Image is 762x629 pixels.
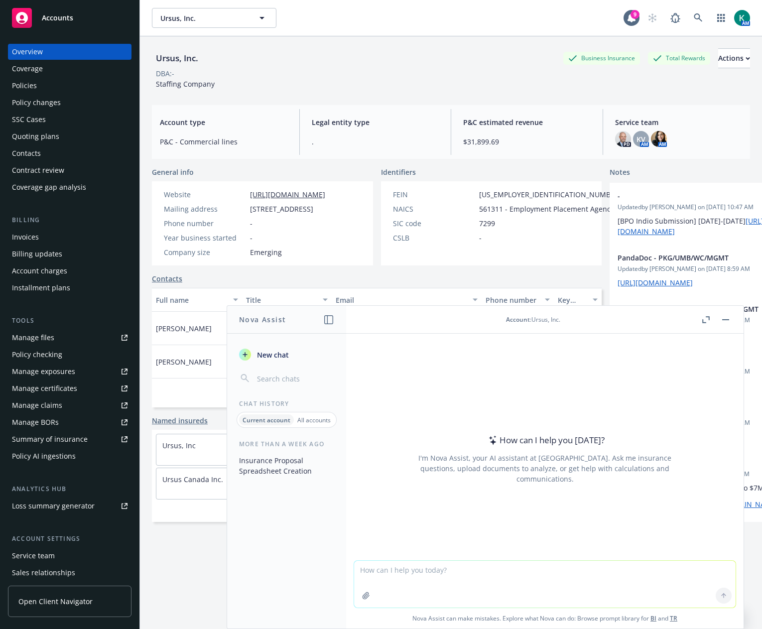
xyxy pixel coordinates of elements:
[160,13,247,23] span: Ursus, Inc.
[405,453,685,484] div: I'm Nova Assist, your AI assistant at [GEOGRAPHIC_DATA]. Ask me insurance questions, upload docum...
[12,548,55,564] div: Service team
[618,278,693,287] a: [URL][DOMAIN_NAME]
[688,8,708,28] a: Search
[160,117,287,127] span: Account type
[631,10,639,19] div: 9
[8,484,131,494] div: Analytics hub
[8,380,131,396] a: Manage certificates
[8,4,131,32] a: Accounts
[246,295,317,305] div: Title
[12,565,75,581] div: Sales relationships
[8,534,131,544] div: Account settings
[12,414,59,430] div: Manage BORs
[486,434,605,447] div: How can I help you [DATE]?
[393,233,475,243] div: CSLB
[506,315,560,324] div: : Ursus, Inc.
[8,44,131,60] a: Overview
[255,372,334,385] input: Search chats
[152,167,194,177] span: General info
[332,288,482,312] button: Email
[479,189,622,200] span: [US_EMPLOYER_IDENTIFICATION_NUMBER]
[8,61,131,77] a: Coverage
[479,218,495,229] span: 7299
[381,167,416,177] span: Identifiers
[12,61,43,77] div: Coverage
[312,117,439,127] span: Legal entity type
[615,131,631,147] img: photo
[12,498,95,514] div: Loss summary generator
[235,346,338,364] button: New chat
[670,614,677,623] a: TR
[12,347,62,363] div: Policy checking
[160,136,287,147] span: P&C - Commercial lines
[250,247,282,257] span: Emerging
[8,431,131,447] a: Summary of insurance
[651,131,667,147] img: photo
[8,246,131,262] a: Billing updates
[718,49,750,68] div: Actions
[8,179,131,195] a: Coverage gap analysis
[12,364,75,379] div: Manage exposures
[12,128,59,144] div: Quoting plans
[152,273,182,284] a: Contacts
[8,263,131,279] a: Account charges
[12,246,62,262] div: Billing updates
[648,52,710,64] div: Total Rewards
[12,229,39,245] div: Invoices
[243,416,290,424] p: Current account
[164,233,246,243] div: Year business started
[164,247,246,257] div: Company size
[650,614,656,623] a: BI
[156,68,174,79] div: DBA: -
[506,315,530,324] span: Account
[665,8,685,28] a: Report a Bug
[393,204,475,214] div: NAICS
[336,295,467,305] div: Email
[297,416,331,424] p: All accounts
[8,498,131,514] a: Loss summary generator
[479,233,482,243] span: -
[312,136,439,147] span: .
[463,117,591,127] span: P&C estimated revenue
[227,440,346,448] div: More than a week ago
[8,162,131,178] a: Contract review
[8,78,131,94] a: Policies
[12,448,76,464] div: Policy AI ingestions
[642,8,662,28] a: Start snowing
[42,14,73,22] span: Accounts
[563,52,640,64] div: Business Insurance
[152,288,242,312] button: Full name
[8,215,131,225] div: Billing
[610,167,630,179] span: Notes
[718,48,750,68] button: Actions
[734,10,750,26] img: photo
[12,397,62,413] div: Manage claims
[162,441,196,450] a: Ursus, Inc
[18,596,93,607] span: Open Client Navigator
[12,78,37,94] div: Policies
[242,288,332,312] button: Title
[162,475,223,484] a: Ursus Canada Inc.
[164,204,246,214] div: Mailing address
[615,117,743,127] span: Service team
[12,44,43,60] div: Overview
[12,431,88,447] div: Summary of insurance
[152,8,276,28] button: Ursus, Inc.
[12,112,46,127] div: SSC Cases
[235,452,338,479] button: Insurance Proposal Spreadsheet Creation
[12,162,64,178] div: Contract review
[482,288,553,312] button: Phone number
[8,280,131,296] a: Installment plans
[250,233,253,243] span: -
[250,218,253,229] span: -
[239,314,286,325] h1: Nova Assist
[12,145,41,161] div: Contacts
[8,112,131,127] a: SSC Cases
[554,288,602,312] button: Key contact
[8,364,131,379] a: Manage exposures
[152,415,208,426] a: Named insureds
[156,79,215,89] span: Staffing Company
[711,8,731,28] a: Switch app
[8,565,131,581] a: Sales relationships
